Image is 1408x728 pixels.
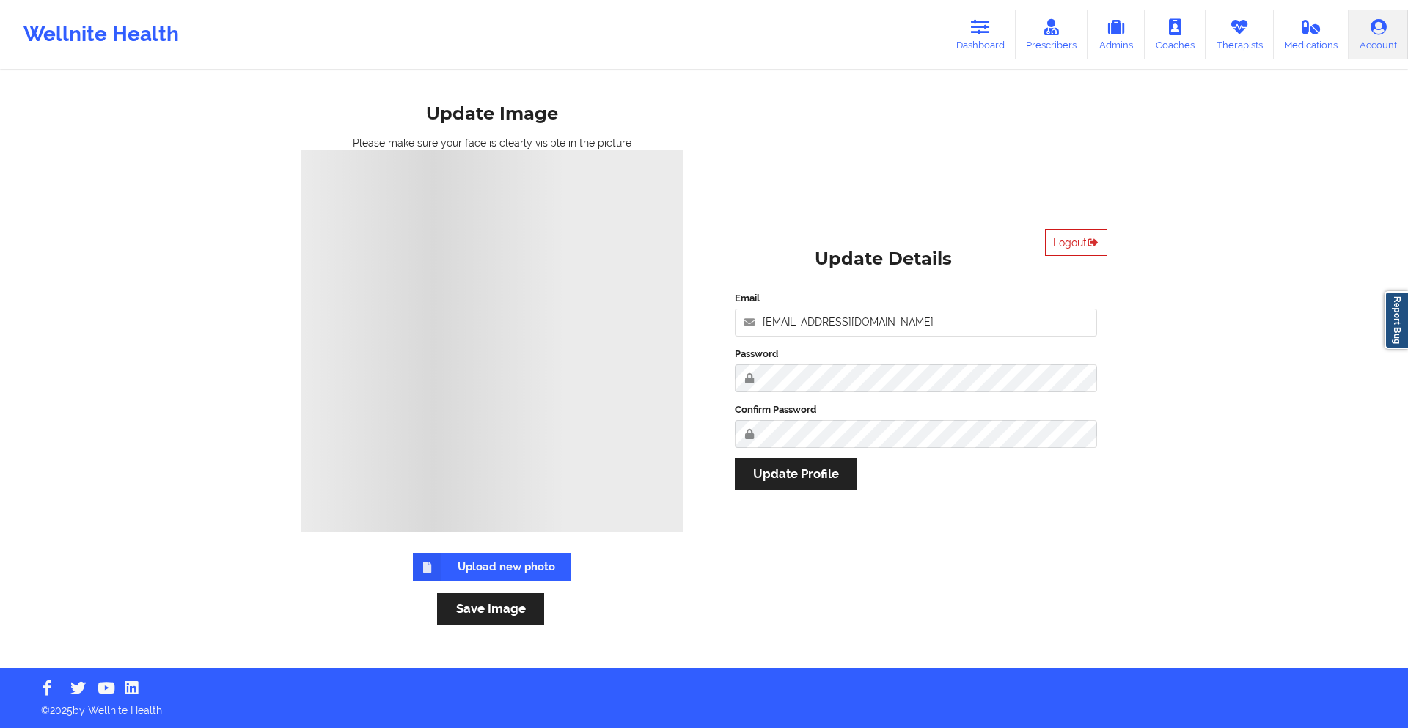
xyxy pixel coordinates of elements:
[735,458,857,490] button: Update Profile
[1016,10,1088,59] a: Prescribers
[945,10,1016,59] a: Dashboard
[1206,10,1274,59] a: Therapists
[31,693,1377,718] p: © 2025 by Wellnite Health
[1088,10,1145,59] a: Admins
[1274,10,1349,59] a: Medications
[815,248,952,271] div: Update Details
[735,402,1097,417] label: Confirm Password
[735,347,1097,361] label: Password
[426,103,558,125] div: Update Image
[1045,229,1107,256] button: Logout
[437,593,543,625] button: Save Image
[1145,10,1206,59] a: Coaches
[1349,10,1408,59] a: Account
[735,309,1097,337] input: Email address
[1385,291,1408,349] a: Report Bug
[413,553,571,581] label: Upload new photo
[301,136,684,150] div: Please make sure your face is clearly visible in the picture
[735,291,1097,306] label: Email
